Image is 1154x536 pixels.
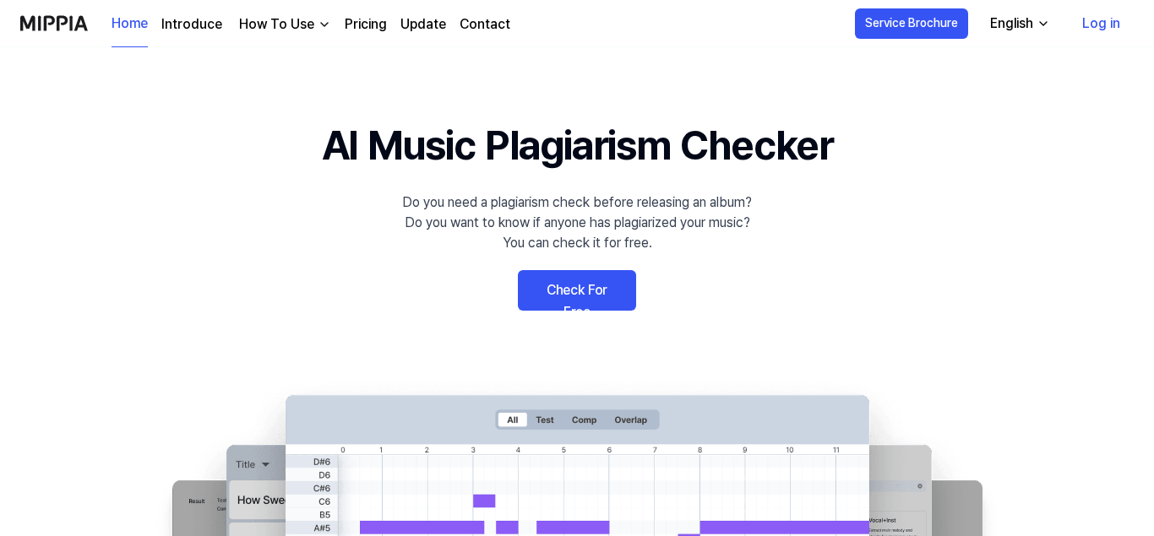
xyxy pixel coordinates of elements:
div: How To Use [236,14,318,35]
div: English [987,14,1037,34]
div: Do you need a plagiarism check before releasing an album? Do you want to know if anyone has plagi... [402,192,752,253]
a: Introduce [161,14,222,35]
a: Check For Free [518,270,636,311]
button: English [977,7,1060,41]
a: Contact [460,14,510,35]
a: Pricing [345,14,387,35]
a: Update [400,14,446,35]
a: Home [112,1,148,47]
button: How To Use [236,14,331,35]
img: down [318,18,331,31]
button: Service Brochure [855,8,968,39]
h1: AI Music Plagiarism Checker [322,115,833,176]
